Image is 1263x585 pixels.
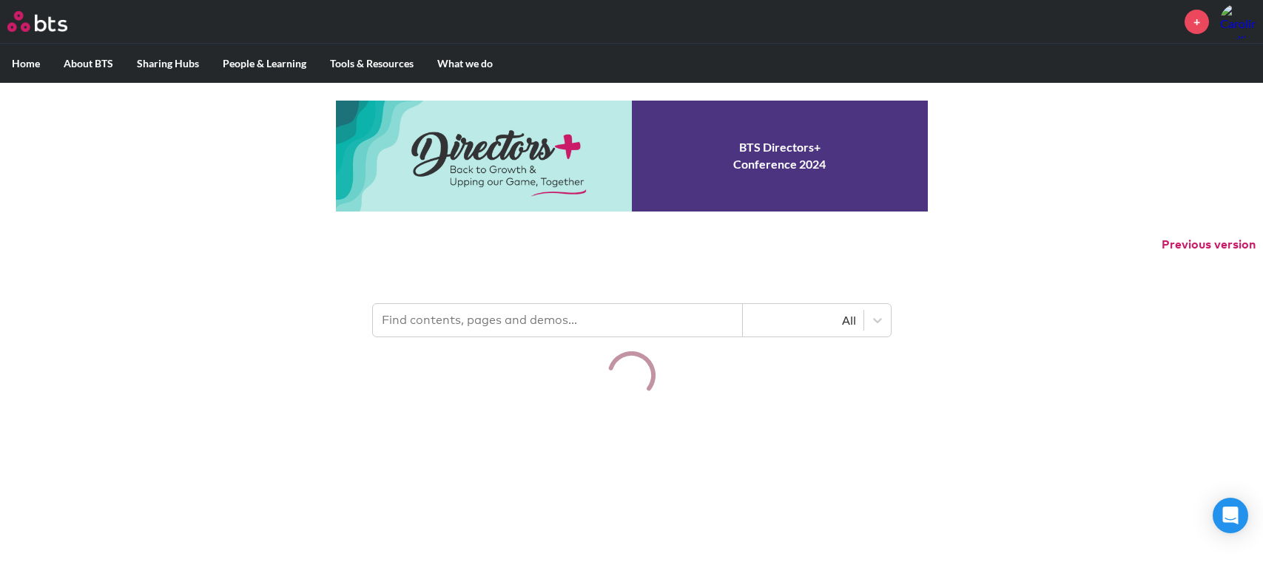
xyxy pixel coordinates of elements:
[750,312,856,328] div: All
[318,44,425,83] label: Tools & Resources
[1220,4,1256,39] img: Carolina Sevilla
[1185,10,1209,34] a: +
[125,44,211,83] label: Sharing Hubs
[1162,237,1256,253] button: Previous version
[373,304,743,337] input: Find contents, pages and demos...
[7,11,67,32] img: BTS Logo
[1220,4,1256,39] a: Profile
[336,101,928,212] a: Conference 2024
[52,44,125,83] label: About BTS
[7,11,95,32] a: Go home
[425,44,505,83] label: What we do
[1213,498,1248,533] div: Open Intercom Messenger
[211,44,318,83] label: People & Learning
